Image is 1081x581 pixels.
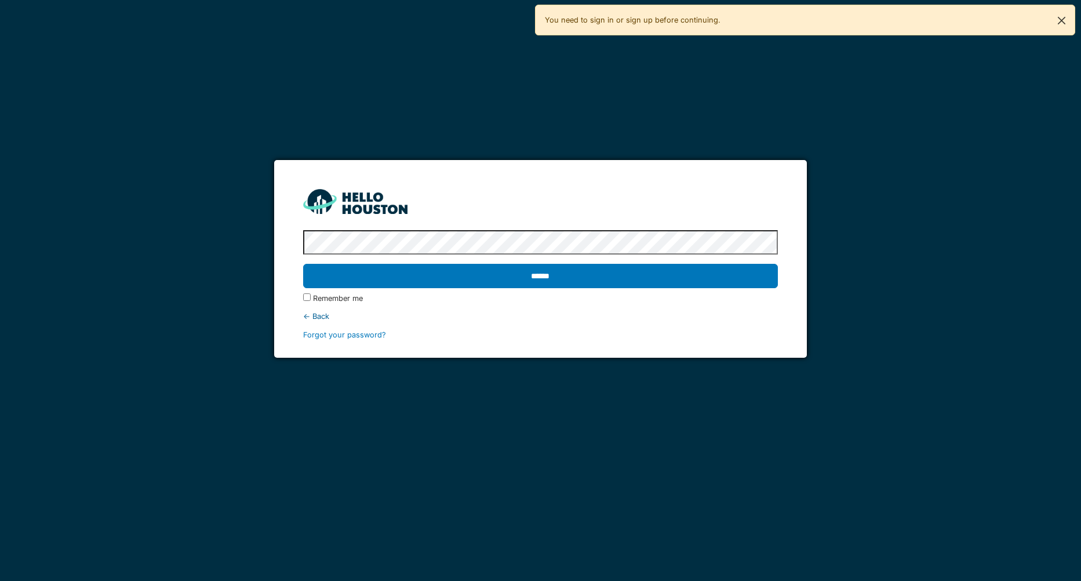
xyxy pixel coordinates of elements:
[303,331,386,339] a: Forgot your password?
[535,5,1076,35] div: You need to sign in or sign up before continuing.
[303,311,778,322] div: ← Back
[1049,5,1075,36] button: Close
[313,293,363,304] label: Remember me
[303,189,407,214] img: HH_line-BYnF2_Hg.png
